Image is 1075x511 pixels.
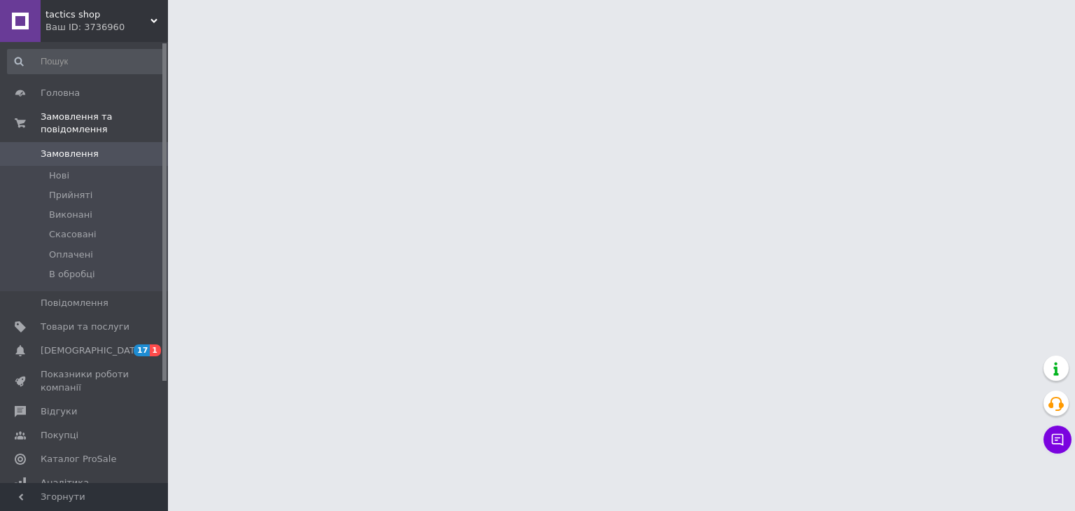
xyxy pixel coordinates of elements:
[45,8,150,21] span: tactics shop
[1044,426,1072,454] button: Чат з покупцем
[134,344,150,356] span: 17
[41,297,108,309] span: Повідомлення
[41,368,129,393] span: Показники роботи компанії
[41,453,116,465] span: Каталог ProSale
[49,268,95,281] span: В обробці
[49,248,93,261] span: Оплачені
[41,87,80,99] span: Головна
[41,148,99,160] span: Замовлення
[41,405,77,418] span: Відгуки
[41,321,129,333] span: Товари та послуги
[45,21,168,34] div: Ваш ID: 3736960
[49,209,92,221] span: Виконані
[49,228,97,241] span: Скасовані
[41,477,89,489] span: Аналітика
[41,344,144,357] span: [DEMOGRAPHIC_DATA]
[150,344,161,356] span: 1
[49,169,69,182] span: Нові
[49,189,92,202] span: Прийняті
[7,49,165,74] input: Пошук
[41,429,78,442] span: Покупці
[41,111,168,136] span: Замовлення та повідомлення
